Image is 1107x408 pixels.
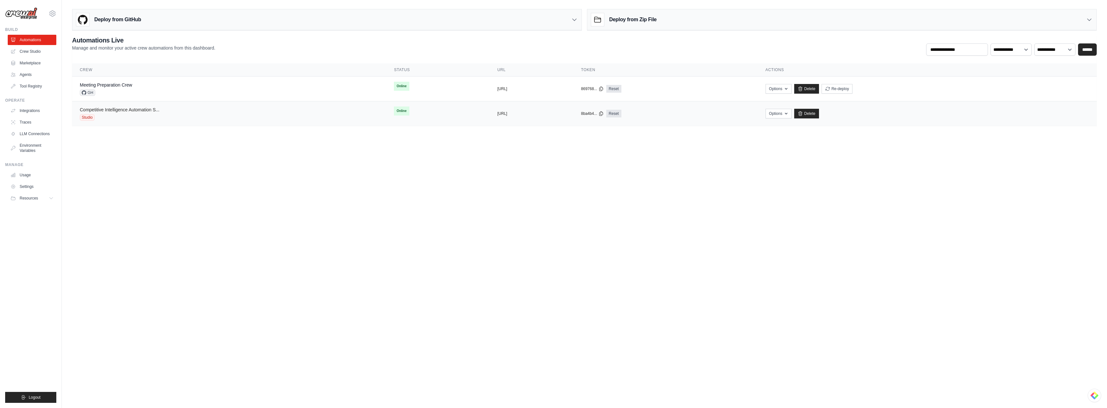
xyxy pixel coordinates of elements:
button: Options [766,84,792,94]
button: Resources [8,193,56,203]
a: Environment Variables [8,140,56,156]
iframe: Chat Widget [1075,377,1107,408]
span: Online [394,82,409,91]
a: Delete [794,84,819,94]
p: Manage and monitor your active crew automations from this dashboard. [72,45,215,51]
a: Reset [606,85,621,93]
span: Logout [29,395,41,400]
span: Resources [20,196,38,201]
button: 8ba4b4... [581,111,604,116]
a: LLM Connections [8,129,56,139]
button: 869768... [581,86,604,91]
th: Status [386,63,489,77]
span: Online [394,107,409,116]
img: Logo [5,7,37,20]
a: Agents [8,70,56,80]
span: GH [80,89,95,96]
div: Operate [5,98,56,103]
div: Vestlusvidin [1075,377,1107,408]
th: Actions [758,63,1097,77]
a: Marketplace [8,58,56,68]
a: Reset [606,110,621,117]
img: GitHub Logo [76,13,89,26]
th: Crew [72,63,386,77]
div: Build [5,27,56,32]
span: Studio [80,114,95,121]
a: Settings [8,181,56,192]
h3: Deploy from Zip File [609,16,656,23]
button: Re-deploy [822,84,853,94]
a: Competitive Intelligence Automation S... [80,107,159,112]
a: Tool Registry [8,81,56,91]
a: Crew Studio [8,46,56,57]
a: Traces [8,117,56,127]
h3: Deploy from GitHub [94,16,141,23]
a: Delete [794,109,819,118]
button: Logout [5,392,56,403]
a: Usage [8,170,56,180]
a: Automations [8,35,56,45]
div: Manage [5,162,56,167]
th: Token [573,63,758,77]
th: URL [490,63,573,77]
h2: Automations Live [72,36,215,45]
a: Meeting Preparation Crew [80,82,132,88]
a: Integrations [8,106,56,116]
button: Options [766,109,792,118]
